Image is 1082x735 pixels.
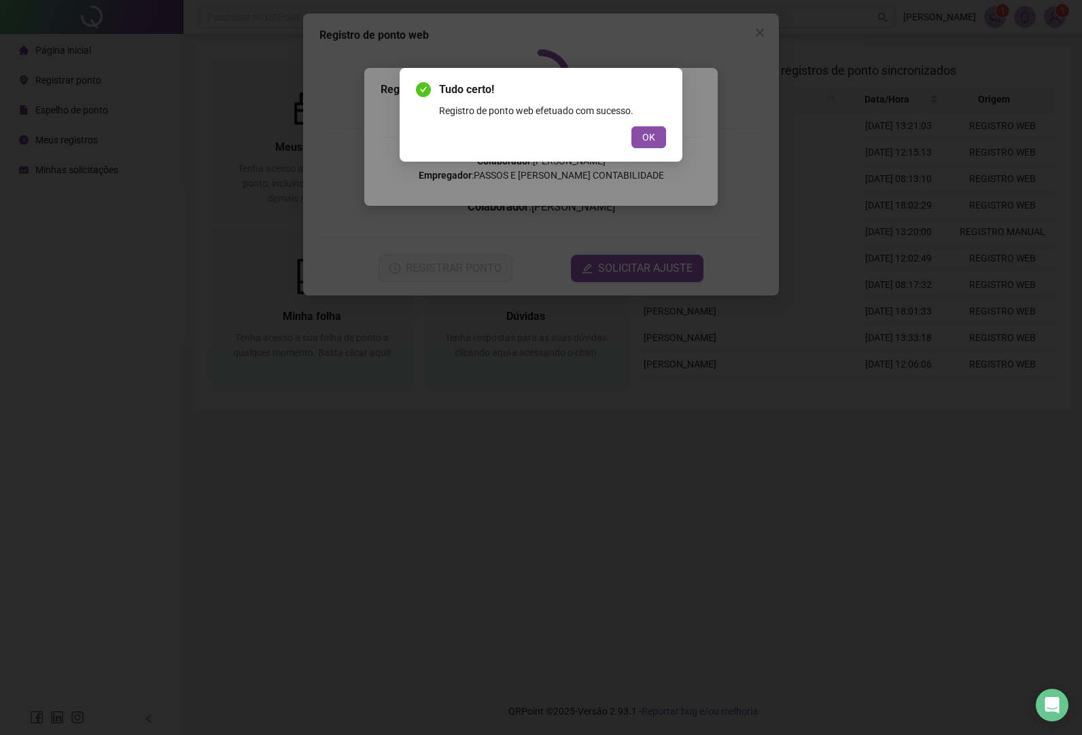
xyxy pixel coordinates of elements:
[439,82,666,98] span: Tudo certo!
[642,130,655,145] span: OK
[416,82,431,97] span: check-circle
[439,103,666,118] div: Registro de ponto web efetuado com sucesso.
[631,126,666,148] button: OK
[1036,689,1068,721] div: Open Intercom Messenger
